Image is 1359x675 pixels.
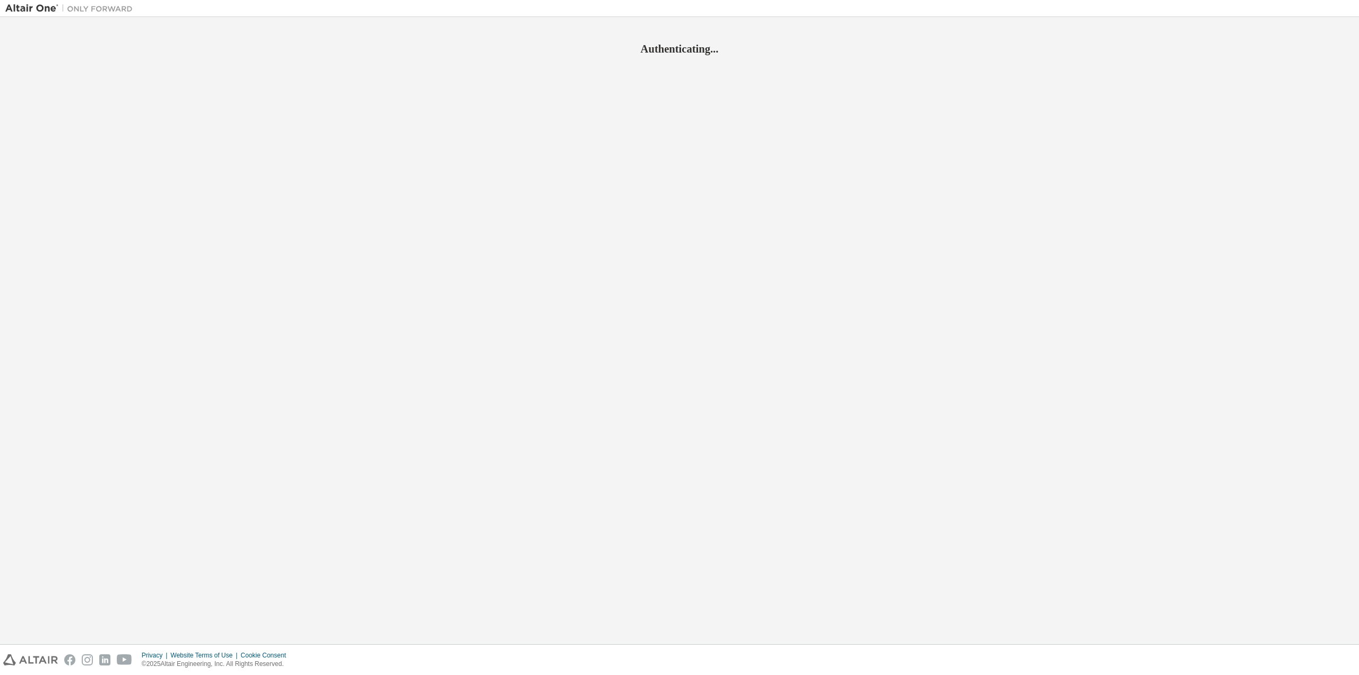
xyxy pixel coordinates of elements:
[240,651,292,660] div: Cookie Consent
[5,3,138,14] img: Altair One
[64,654,75,665] img: facebook.svg
[3,654,58,665] img: altair_logo.svg
[170,651,240,660] div: Website Terms of Use
[82,654,93,665] img: instagram.svg
[142,651,170,660] div: Privacy
[99,654,110,665] img: linkedin.svg
[5,42,1354,56] h2: Authenticating...
[117,654,132,665] img: youtube.svg
[142,660,293,669] p: © 2025 Altair Engineering, Inc. All Rights Reserved.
